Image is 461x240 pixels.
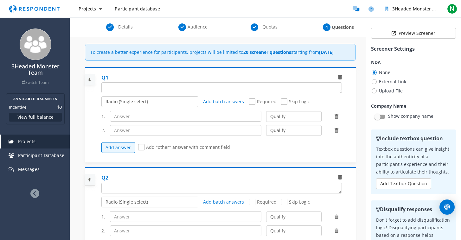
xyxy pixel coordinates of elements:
[365,3,377,15] a: Help and support
[371,103,456,109] h1: Company Name
[376,145,451,176] p: Textbox questions can give insight into the authenticity of a participant's experience and their ...
[203,98,244,105] a: Add batch answers
[259,24,280,30] span: Quotas
[302,23,374,31] div: Questions
[101,74,108,81] div: Q1
[439,199,455,215] div: Open Intercom Messenger
[101,228,105,234] span: 2.
[115,6,160,12] span: Participant database
[187,24,208,30] span: Audience
[110,111,261,122] input: Answer
[138,144,230,152] span: Add "other" answer with comment field
[249,199,277,206] span: Required
[376,205,451,213] h2: Disqualify responses
[392,6,444,12] span: 3Headed Monster Team
[110,211,261,222] input: Answer
[9,104,26,110] dt: Incentive
[243,49,291,55] strong: 20 screener questions
[20,28,51,60] img: team_avatar_256.png
[18,152,65,158] span: Participant Database
[22,80,49,85] a: Switch Team
[349,3,362,15] a: Message participants
[74,3,107,15] button: Projects
[281,98,310,106] span: Skip Logic
[9,96,62,101] h2: AVAILABLE BALANCES
[388,112,433,120] p: Show company name
[332,24,353,30] span: Questions
[110,3,165,15] a: Participant database
[376,135,451,142] h2: Include textbox question
[371,28,456,39] button: Preview Screener
[6,93,65,124] section: Balance summary
[101,174,108,181] div: Q2
[203,199,244,205] a: Add batch answers
[79,6,96,12] span: Projects
[157,23,229,31] div: Audience
[371,69,390,76] span: None
[57,104,62,110] dd: $0
[102,183,342,193] textarea: Which of the following categories best describes your firm's total assets under management (AUM)?
[380,3,443,15] button: 3Headed Monster Team
[5,3,63,15] img: respondent-logo.png
[18,166,40,172] span: Messages
[249,98,277,106] span: Required
[101,214,105,220] span: 1.
[319,49,334,55] strong: [DATE]
[110,125,261,136] input: Answer
[376,178,431,189] button: Add Textbox Question
[101,142,135,153] button: Add answer
[90,49,334,55] p: To create a better experience for participants, projects will be limited to starting from
[115,24,136,30] span: Details
[371,59,456,66] h1: NDA
[85,23,157,31] div: Details
[18,138,36,144] span: Projects
[101,127,105,134] span: 2.
[4,63,67,76] h4: 3Headed Monster Team
[371,45,456,53] h1: Screener Settings
[447,4,457,14] span: N
[281,199,310,206] span: Skip Logic
[110,225,261,236] input: Answer
[9,113,62,122] button: View full balance
[229,23,302,31] div: Quotas
[371,87,403,95] span: Upload File
[102,83,342,93] textarea: Which of the following categories best describes your firm's total assets under management (AUM)?
[101,113,105,120] span: 1.
[371,78,406,85] span: External Link
[446,3,458,15] button: N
